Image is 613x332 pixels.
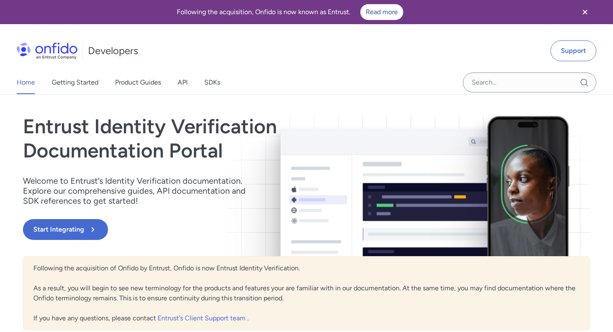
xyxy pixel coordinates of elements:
[23,176,256,206] p: Welcome to Entrust’s Identity Verification documentation. Explore our comprehensive guides, API d...
[23,115,420,162] h1: Entrust Identity Verification Documentation Portal
[580,7,590,17] svg: Close banner
[17,71,35,94] a: Home
[115,71,161,94] a: Product Guides
[204,71,220,94] a: SDKs
[463,72,596,92] input: Onfido search input field
[570,2,600,22] button: Close banner
[178,71,188,94] a: API
[23,219,108,240] button: Start Integrating
[23,219,420,240] a: Start Integrating
[17,42,78,59] img: Onfido Logo
[550,40,596,61] a: Support
[52,71,98,94] a: Getting Started
[23,256,590,330] div: Following the acquisition of Onfido by Entrust, Onfido is now Entrust Identity Verification. As a...
[158,314,247,322] a: Entrust's Client Support team
[360,4,403,20] a: Read more
[88,44,138,57] h1: Developers
[10,4,570,20] div: Following the acquisition, Onfido is now known as Entrust.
